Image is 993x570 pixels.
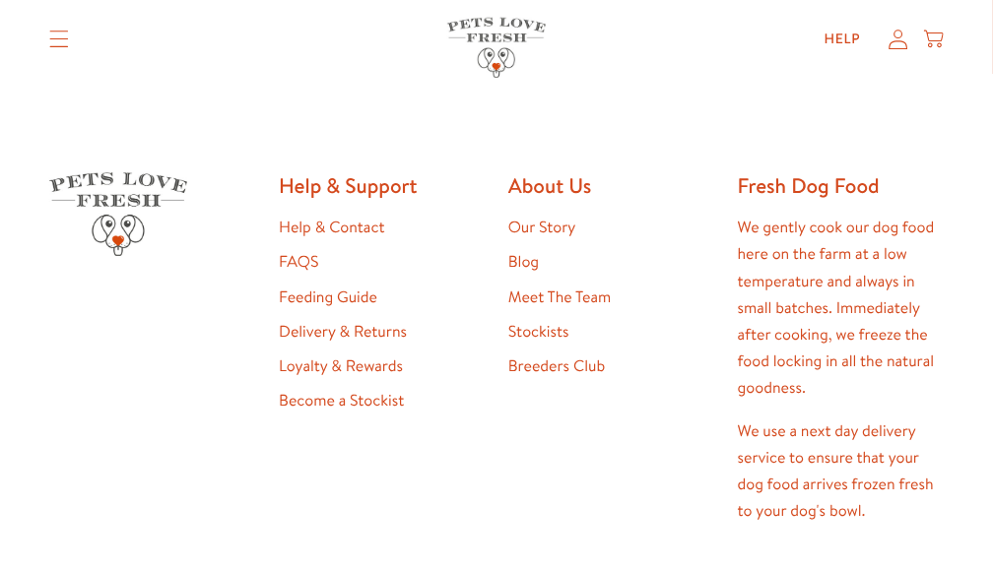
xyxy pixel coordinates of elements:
[738,215,944,402] p: We gently cook our dog food here on the farm at a low temperature and always in small batches. Im...
[279,286,377,308] a: Feeding Guide
[508,321,569,343] a: Stockists
[279,355,403,377] a: Loyalty & Rewards
[279,251,318,273] a: FAQS
[508,251,539,273] a: Blog
[279,172,485,199] h2: Help & Support
[279,321,407,343] a: Delivery & Returns
[33,15,85,64] summary: Translation missing: en.sections.header.menu
[508,217,576,238] a: Our Story
[49,172,187,256] img: Pets Love Fresh
[279,390,404,412] a: Become a Stockist
[738,418,944,526] p: We use a next day delivery service to ensure that your dog food arrives frozen fresh to your dog'...
[809,20,877,59] a: Help
[447,18,546,78] img: Pets Love Fresh
[508,172,714,199] h2: About Us
[508,286,611,308] a: Meet The Team
[508,355,605,377] a: Breeders Club
[738,172,944,199] h2: Fresh Dog Food
[279,217,384,238] a: Help & Contact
